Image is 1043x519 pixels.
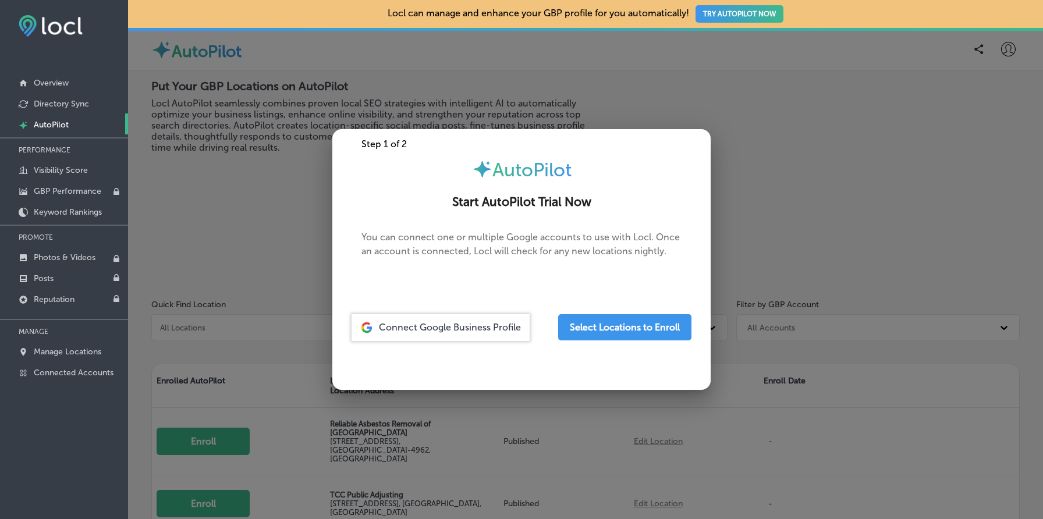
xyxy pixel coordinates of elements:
[34,253,95,262] p: Photos & Videos
[34,165,88,175] p: Visibility Score
[34,207,102,217] p: Keyword Rankings
[34,78,69,88] p: Overview
[34,186,101,196] p: GBP Performance
[346,195,697,209] h2: Start AutoPilot Trial Now
[492,159,572,181] span: AutoPilot
[34,368,113,378] p: Connected Accounts
[472,159,492,179] img: autopilot-icon
[19,15,83,37] img: fda3e92497d09a02dc62c9cd864e3231.png
[34,99,89,109] p: Directory Sync
[34,294,74,304] p: Reputation
[34,273,54,283] p: Posts
[332,138,711,150] div: Step 1 of 2
[696,5,783,23] button: TRY AUTOPILOT NOW
[34,347,101,357] p: Manage Locations
[361,230,682,277] p: You can connect one or multiple Google accounts to use with Locl. Once an account is connected, L...
[34,120,69,130] p: AutoPilot
[379,322,521,333] span: Connect Google Business Profile
[558,314,691,340] button: Select Locations to Enroll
